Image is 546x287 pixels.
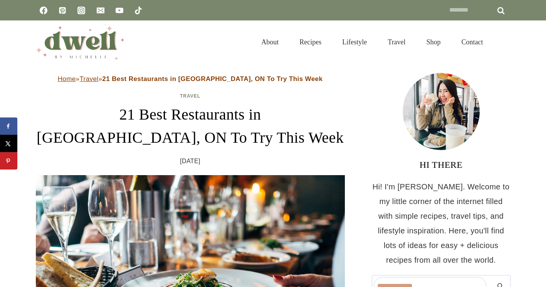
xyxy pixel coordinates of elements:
a: Email [93,3,108,18]
p: Hi! I'm [PERSON_NAME]. Welcome to my little corner of the internet filled with simple recipes, tr... [372,179,511,267]
a: TikTok [131,3,146,18]
button: View Search Form [497,35,511,49]
a: Travel [79,75,98,83]
h1: 21 Best Restaurants in [GEOGRAPHIC_DATA], ON To Try This Week [36,103,345,149]
a: Facebook [36,3,51,18]
h3: HI THERE [372,158,511,172]
time: [DATE] [180,155,200,167]
a: YouTube [112,3,127,18]
a: Home [58,75,76,83]
img: DWELL by michelle [36,24,124,60]
a: Shop [416,29,451,56]
a: Instagram [74,3,89,18]
a: Pinterest [55,3,70,18]
a: Lifestyle [332,29,377,56]
a: Travel [180,93,200,99]
nav: Primary Navigation [251,29,493,56]
span: » » [58,75,323,83]
a: Travel [377,29,416,56]
a: Recipes [289,29,332,56]
strong: 21 Best Restaurants in [GEOGRAPHIC_DATA], ON To Try This Week [102,75,323,83]
a: Contact [451,29,494,56]
a: About [251,29,289,56]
